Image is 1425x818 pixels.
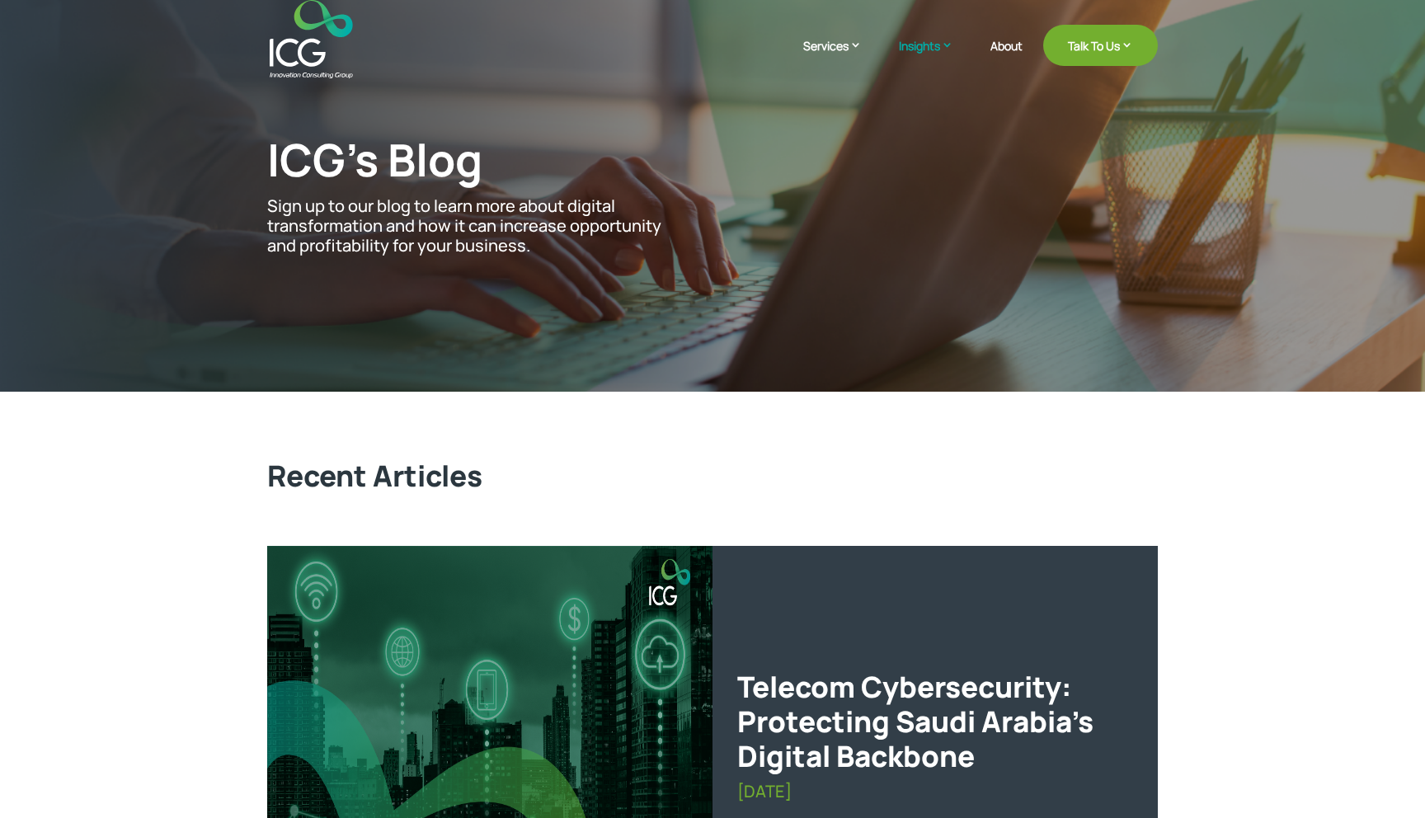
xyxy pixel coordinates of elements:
[267,196,688,256] p: Sign up to our blog to learn more about digital transformation and how it can increase opportunit...
[267,458,1158,501] h2: Recent Articles
[267,133,688,195] h1: ICG’s Blog
[737,780,792,802] span: [DATE]
[990,40,1023,78] a: About
[803,37,878,78] a: Services
[1043,25,1158,66] a: Talk To Us
[737,667,1093,776] a: Telecom Cybersecurity: Protecting Saudi Arabia’s Digital Backbone
[899,37,970,78] a: Insights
